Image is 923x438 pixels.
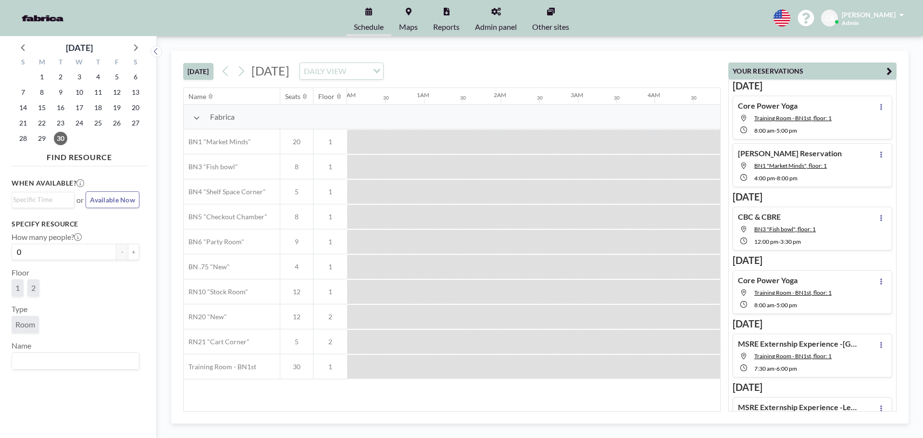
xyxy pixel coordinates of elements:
[340,91,356,99] div: 12AM
[754,301,774,309] span: 8:00 AM
[738,101,798,111] h4: Core Power Yoga
[12,341,31,350] label: Name
[280,163,313,171] span: 8
[129,101,142,114] span: Saturday, September 20, 2025
[184,188,266,196] span: BN4 "Shelf Space Corner"
[184,263,230,271] span: BN .75 "New"
[302,65,348,77] span: DAILY VIEW
[754,352,832,360] span: Training Room - BN1st, floor: 1
[349,65,367,77] input: Search for option
[738,149,842,158] h4: [PERSON_NAME] Reservation
[110,116,124,130] span: Friday, September 26, 2025
[354,23,384,31] span: Schedule
[54,101,67,114] span: Tuesday, September 16, 2025
[66,41,93,54] div: [DATE]
[825,14,834,23] span: CB
[116,244,128,260] button: -
[738,402,858,412] h4: MSRE Externship Experience -Leeds School of Business
[16,116,30,130] span: Sunday, September 21, 2025
[399,23,418,31] span: Maps
[280,263,313,271] span: 4
[738,275,798,285] h4: Core Power Yoga
[73,116,86,130] span: Wednesday, September 24, 2025
[280,188,313,196] span: 5
[35,116,49,130] span: Monday, September 22, 2025
[733,381,892,393] h3: [DATE]
[88,57,107,69] div: T
[776,365,797,372] span: 6:00 PM
[184,163,238,171] span: BN3 "Fish bowl"
[433,23,460,31] span: Reports
[754,289,832,296] span: Training Room - BN1st, floor: 1
[107,57,126,69] div: F
[54,132,67,145] span: Tuesday, September 30, 2025
[383,95,389,101] div: 30
[251,63,289,78] span: [DATE]
[417,91,429,99] div: 1AM
[128,244,139,260] button: +
[313,313,347,321] span: 2
[754,365,774,372] span: 7:30 AM
[754,127,774,134] span: 8:00 AM
[16,101,30,114] span: Sunday, September 14, 2025
[86,191,139,208] button: Available Now
[280,238,313,246] span: 9
[184,213,267,221] span: BN5 "Checkout Chamber"
[184,238,244,246] span: BN6 "Party Room"
[12,192,74,207] div: Search for option
[774,301,776,309] span: -
[571,91,583,99] div: 3AM
[76,195,84,205] span: or
[91,101,105,114] span: Thursday, September 18, 2025
[35,86,49,99] span: Monday, September 8, 2025
[12,268,29,277] label: Floor
[313,188,347,196] span: 1
[738,339,858,349] h4: MSRE Externship Experience -[GEOGRAPHIC_DATA]
[754,238,778,245] span: 12:00 PM
[73,70,86,84] span: Wednesday, September 3, 2025
[532,23,569,31] span: Other sites
[51,57,70,69] div: T
[778,238,780,245] span: -
[126,57,145,69] div: S
[54,86,67,99] span: Tuesday, September 9, 2025
[280,363,313,371] span: 30
[318,92,335,101] div: Floor
[733,191,892,203] h3: [DATE]
[313,338,347,346] span: 2
[184,363,256,371] span: Training Room - BN1st
[648,91,660,99] div: 4AM
[313,288,347,296] span: 1
[15,320,35,329] span: Room
[313,138,347,146] span: 1
[780,238,801,245] span: 3:30 PM
[691,95,697,101] div: 30
[31,283,36,292] span: 2
[15,283,20,292] span: 1
[842,19,859,26] span: Admin
[184,138,251,146] span: BN1 "Market Minds"
[774,127,776,134] span: -
[12,304,27,314] label: Type
[184,338,249,346] span: RN21 "Cart Corner"
[475,23,517,31] span: Admin panel
[313,213,347,221] span: 1
[728,63,897,79] button: YOUR RESERVATIONS
[54,116,67,130] span: Tuesday, September 23, 2025
[12,232,82,242] label: How many people?
[13,194,69,205] input: Search for option
[12,353,139,369] div: Search for option
[494,91,506,99] div: 2AM
[733,318,892,330] h3: [DATE]
[14,57,33,69] div: S
[313,363,347,371] span: 1
[614,95,620,101] div: 30
[842,11,896,19] span: [PERSON_NAME]
[754,162,827,169] span: BN1 "Market Minds", floor: 1
[460,95,466,101] div: 30
[313,263,347,271] span: 1
[280,288,313,296] span: 12
[313,163,347,171] span: 1
[754,175,775,182] span: 4:00 PM
[12,220,139,228] h3: Specify resource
